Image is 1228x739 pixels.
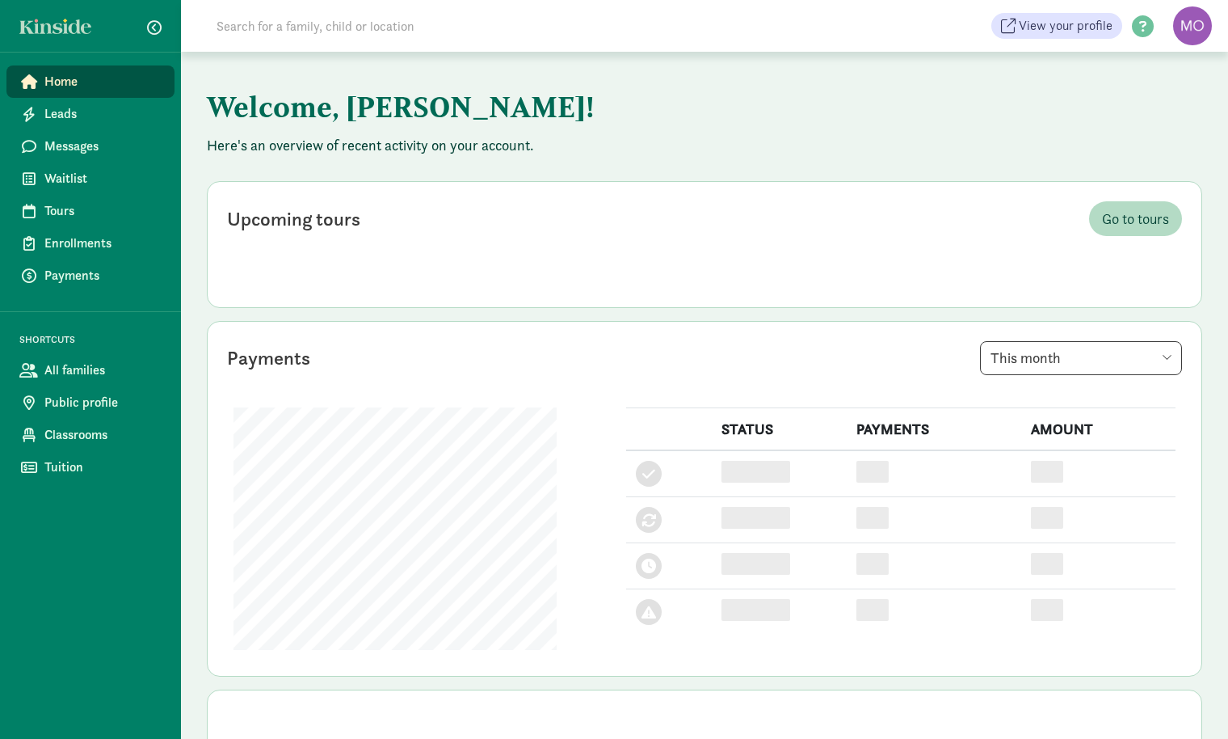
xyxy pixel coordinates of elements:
th: STATUS [712,408,847,451]
a: View your profile [991,13,1122,39]
iframe: Chat Widget [1147,661,1228,739]
span: Classrooms [44,425,162,445]
span: Waitlist [44,169,162,188]
input: Search for a family, child or location [207,10,660,42]
span: Tours [44,201,162,221]
div: Failed [721,599,791,621]
div: 0 [856,461,889,483]
div: Processing [721,507,791,529]
a: Waitlist [6,163,175,195]
div: Payments [227,344,310,373]
div: $0.00 [1031,599,1063,621]
a: Public profile [6,386,175,419]
th: PAYMENTS [847,408,1021,451]
a: Go to tours [1089,201,1182,236]
span: Payments [44,266,162,285]
span: Messages [44,137,162,156]
div: Completed [721,461,791,483]
div: Upcoming tours [227,205,360,234]
a: Enrollments [6,227,175,260]
span: View your profile [1019,16,1112,36]
span: Public profile [44,393,162,412]
span: Go to tours [1102,208,1169,230]
a: Home [6,65,175,98]
a: Tours [6,195,175,227]
th: AMOUNT [1021,408,1175,451]
h1: Welcome, [PERSON_NAME]! [207,78,1007,136]
div: $0.00 [1031,553,1063,575]
span: Enrollments [44,234,162,253]
span: Leads [44,104,162,124]
a: All families [6,354,175,386]
div: 0 [856,507,889,529]
a: Messages [6,130,175,163]
a: Tuition [6,451,175,484]
p: Here's an overview of recent activity on your account. [207,136,1202,155]
div: 0 [856,553,889,575]
div: Scheduled [721,553,791,575]
div: $0.00 [1031,461,1063,483]
span: Home [44,72,162,91]
a: Payments [6,260,175,292]
span: Tuition [44,458,162,477]
a: Classrooms [6,419,175,451]
div: 0 [856,599,889,621]
a: Leads [6,98,175,130]
span: All families [44,361,162,380]
div: $0.00 [1031,507,1063,529]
